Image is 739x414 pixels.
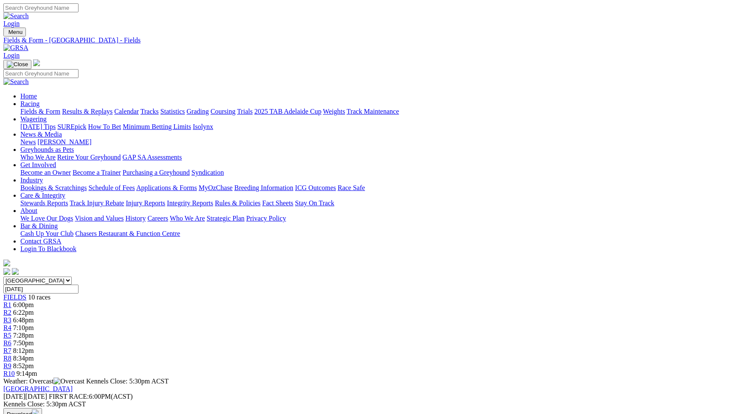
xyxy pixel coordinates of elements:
[20,154,56,161] a: Who We Are
[3,36,736,44] div: Fields & Form - [GEOGRAPHIC_DATA] - Fields
[3,332,11,339] a: R5
[20,184,736,192] div: Industry
[215,199,261,207] a: Rules & Policies
[3,393,47,400] span: [DATE]
[20,215,73,222] a: We Love Our Dogs
[193,123,213,130] a: Isolynx
[20,161,56,168] a: Get Involved
[20,207,37,214] a: About
[20,115,47,123] a: Wagering
[3,370,15,377] a: R10
[13,362,34,369] span: 8:52pm
[3,378,86,385] span: Weather: Overcast
[75,215,124,222] a: Vision and Values
[37,138,91,145] a: [PERSON_NAME]
[20,108,736,115] div: Racing
[20,230,73,237] a: Cash Up Your Club
[3,393,25,400] span: [DATE]
[3,400,736,408] div: Kennels Close: 5:30pm ACST
[3,44,28,52] img: GRSA
[125,215,146,222] a: History
[20,199,68,207] a: Stewards Reports
[323,108,345,115] a: Weights
[123,123,191,130] a: Minimum Betting Limits
[211,108,236,115] a: Coursing
[207,215,244,222] a: Strategic Plan
[3,301,11,308] span: R1
[3,268,10,275] img: facebook.svg
[20,123,736,131] div: Wagering
[20,192,65,199] a: Care & Integrity
[86,378,169,385] span: Kennels Close: 5:30pm ACST
[20,154,736,161] div: Greyhounds as Pets
[62,108,112,115] a: Results & Replays
[347,108,399,115] a: Track Maintenance
[20,131,62,138] a: News & Media
[13,347,34,354] span: 8:12pm
[20,222,58,229] a: Bar & Dining
[3,324,11,331] a: R4
[126,199,165,207] a: Injury Reports
[57,154,121,161] a: Retire Your Greyhound
[254,108,321,115] a: 2025 TAB Adelaide Cup
[49,393,89,400] span: FIRST RACE:
[3,316,11,324] a: R3
[20,92,37,100] a: Home
[3,285,79,294] input: Select date
[20,169,71,176] a: Become an Owner
[20,238,61,245] a: Contact GRSA
[20,100,39,107] a: Racing
[3,339,11,347] a: R6
[3,20,20,27] a: Login
[13,301,34,308] span: 6:00pm
[167,199,213,207] a: Integrity Reports
[246,215,286,222] a: Privacy Policy
[20,138,736,146] div: News & Media
[3,28,26,36] button: Toggle navigation
[147,215,168,222] a: Careers
[3,78,29,86] img: Search
[33,59,40,66] img: logo-grsa-white.png
[49,393,133,400] span: 6:00PM(ACST)
[295,184,336,191] a: ICG Outcomes
[199,184,233,191] a: MyOzChase
[20,199,736,207] div: Care & Integrity
[114,108,139,115] a: Calendar
[88,184,135,191] a: Schedule of Fees
[20,138,36,145] a: News
[75,230,180,237] a: Chasers Restaurant & Function Centre
[70,199,124,207] a: Track Injury Rebate
[17,370,37,377] span: 9:14pm
[12,268,19,275] img: twitter.svg
[20,169,736,176] div: Get Involved
[262,199,293,207] a: Fact Sheets
[13,309,34,316] span: 6:22pm
[191,169,224,176] a: Syndication
[13,332,34,339] span: 7:28pm
[3,69,79,78] input: Search
[136,184,197,191] a: Applications & Forms
[20,245,76,252] a: Login To Blackbook
[140,108,159,115] a: Tracks
[337,184,365,191] a: Race Safe
[187,108,209,115] a: Grading
[237,108,253,115] a: Trials
[20,184,87,191] a: Bookings & Scratchings
[3,362,11,369] a: R9
[3,309,11,316] a: R2
[3,60,31,69] button: Toggle navigation
[170,215,205,222] a: Who We Are
[3,355,11,362] a: R8
[3,294,26,301] a: FIELDS
[3,12,29,20] img: Search
[28,294,51,301] span: 10 races
[123,154,182,161] a: GAP SA Assessments
[73,169,121,176] a: Become a Trainer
